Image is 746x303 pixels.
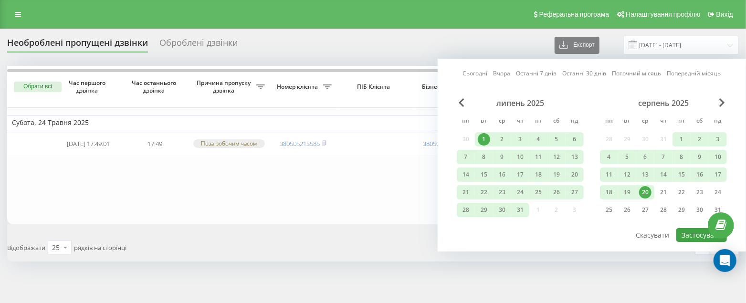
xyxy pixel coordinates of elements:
abbr: четвер [656,115,671,129]
div: 1 [675,133,688,146]
div: 22 [478,186,490,199]
div: чт 31 лип 2025 р. [511,203,529,217]
abbr: вівторок [477,115,491,129]
a: Сьогодні [463,69,488,78]
div: чт 24 лип 2025 р. [511,185,529,199]
a: Поточний місяць [612,69,662,78]
span: Реферальна програма [539,10,609,18]
div: ср 16 лип 2025 р. [493,167,511,182]
div: пт 8 серп 2025 р. [672,150,691,164]
div: нд 24 серп 2025 р. [709,185,727,199]
div: ср 2 лип 2025 р. [493,132,511,146]
div: вт 26 серп 2025 р. [618,203,636,217]
div: пн 14 лип 2025 р. [457,167,475,182]
div: пт 25 лип 2025 р. [529,185,547,199]
div: 6 [639,151,651,163]
abbr: субота [693,115,707,129]
div: сб 19 лип 2025 р. [547,167,566,182]
div: 22 [675,186,688,199]
div: нд 17 серп 2025 р. [709,167,727,182]
div: пн 25 серп 2025 р. [600,203,618,217]
div: 10 [514,151,526,163]
div: 1 [478,133,490,146]
div: нд 20 лип 2025 р. [566,167,584,182]
div: сб 30 серп 2025 р. [691,203,709,217]
div: 3 [514,133,526,146]
span: Previous Month [459,98,464,107]
a: 380505213585 [280,139,320,148]
div: 28 [460,204,472,216]
div: 28 [657,204,670,216]
div: ср 27 серп 2025 р. [636,203,654,217]
div: 7 [460,151,472,163]
div: 8 [675,151,688,163]
a: Вчора [494,69,511,78]
div: нд 31 серп 2025 р. [709,203,727,217]
div: 10 [712,151,724,163]
abbr: понеділок [602,115,616,129]
div: 26 [621,204,633,216]
abbr: п’ятниця [531,115,546,129]
div: вт 5 серп 2025 р. [618,150,636,164]
abbr: середа [495,115,509,129]
div: 24 [712,186,724,199]
div: нд 13 лип 2025 р. [566,150,584,164]
button: Експорт [555,37,599,54]
a: Попередній місяць [667,69,721,78]
a: 380505868091 [423,139,463,148]
div: сб 2 серп 2025 р. [691,132,709,146]
abbr: понеділок [459,115,473,129]
div: чт 7 серп 2025 р. [654,150,672,164]
span: Причина пропуску дзвінка [193,79,256,94]
div: 20 [568,168,581,181]
div: серпень 2025 [600,98,727,108]
div: нд 27 лип 2025 р. [566,185,584,199]
div: липень 2025 [457,98,584,108]
div: пт 29 серп 2025 р. [672,203,691,217]
div: 5 [550,133,563,146]
div: 23 [496,186,508,199]
div: Поза робочим часом [193,139,265,147]
div: вт 8 лип 2025 р. [475,150,493,164]
span: рядків на сторінці [74,243,126,252]
abbr: п’ятниця [674,115,689,129]
div: 7 [657,151,670,163]
div: 27 [639,204,651,216]
span: Next Month [719,98,725,107]
abbr: неділя [567,115,582,129]
span: ПІБ Клієнта [345,83,405,91]
div: пт 11 лип 2025 р. [529,150,547,164]
div: 5 [621,151,633,163]
span: Бізнес номер [418,83,466,91]
div: чт 14 серп 2025 р. [654,167,672,182]
div: 4 [603,151,615,163]
div: пн 18 серп 2025 р. [600,185,618,199]
div: 30 [496,204,508,216]
div: чт 3 лип 2025 р. [511,132,529,146]
div: пн 7 лип 2025 р. [457,150,475,164]
div: 9 [693,151,706,163]
abbr: неділя [711,115,725,129]
span: Вихід [716,10,733,18]
div: 26 [550,186,563,199]
div: пт 18 лип 2025 р. [529,167,547,182]
div: 11 [603,168,615,181]
span: Час останнього дзвінка [129,79,181,94]
div: 3 [712,133,724,146]
td: 17:49 [122,132,189,156]
div: 14 [657,168,670,181]
div: сб 16 серп 2025 р. [691,167,709,182]
div: 12 [621,168,633,181]
div: 13 [639,168,651,181]
div: 18 [532,168,545,181]
div: 4 [532,133,545,146]
div: 25 [532,186,545,199]
div: 15 [675,168,688,181]
div: ср 30 лип 2025 р. [493,203,511,217]
div: чт 17 лип 2025 р. [511,167,529,182]
div: пн 21 лип 2025 р. [457,185,475,199]
div: вт 15 лип 2025 р. [475,167,493,182]
div: 9 [496,151,508,163]
div: Необроблені пропущені дзвінки [7,38,148,52]
div: пт 15 серп 2025 р. [672,167,691,182]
